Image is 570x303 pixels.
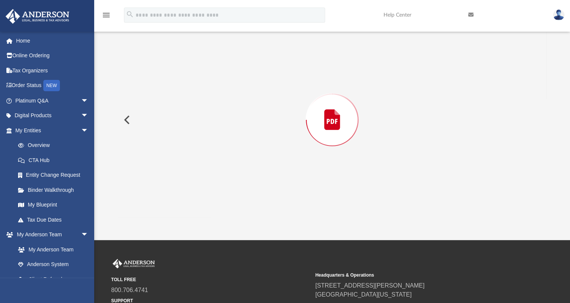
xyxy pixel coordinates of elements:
a: Anderson System [11,257,96,272]
span: arrow_drop_down [81,93,96,109]
img: User Pic [553,9,564,20]
a: My Blueprint [11,197,96,213]
a: Binder Walkthrough [11,182,100,197]
i: menu [102,11,111,20]
a: [STREET_ADDRESS][PERSON_NAME] [315,282,425,289]
a: Home [5,33,100,48]
span: arrow_drop_down [81,123,96,138]
small: Headquarters & Operations [315,272,514,279]
img: Anderson Advisors Platinum Portal [3,9,72,24]
div: Preview [118,3,546,217]
button: Previous File [118,109,134,130]
a: My Anderson Teamarrow_drop_down [5,227,96,242]
a: Entity Change Request [11,168,100,183]
img: Anderson Advisors Platinum Portal [111,259,156,269]
a: Client Referrals [11,272,96,287]
a: menu [102,14,111,20]
a: CTA Hub [11,153,100,168]
a: 800.706.4741 [111,287,148,293]
a: My Anderson Team [11,242,92,257]
i: search [126,10,134,18]
a: Online Ordering [5,48,100,63]
span: arrow_drop_down [81,227,96,243]
a: Digital Productsarrow_drop_down [5,108,100,123]
span: arrow_drop_down [81,108,96,124]
small: TOLL FREE [111,276,310,283]
a: Tax Due Dates [11,212,100,227]
div: NEW [43,80,60,91]
a: My Entitiesarrow_drop_down [5,123,100,138]
a: Overview [11,138,100,153]
a: Tax Organizers [5,63,100,78]
a: Platinum Q&Aarrow_drop_down [5,93,100,108]
a: Order StatusNEW [5,78,100,93]
a: [GEOGRAPHIC_DATA][US_STATE] [315,291,412,298]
